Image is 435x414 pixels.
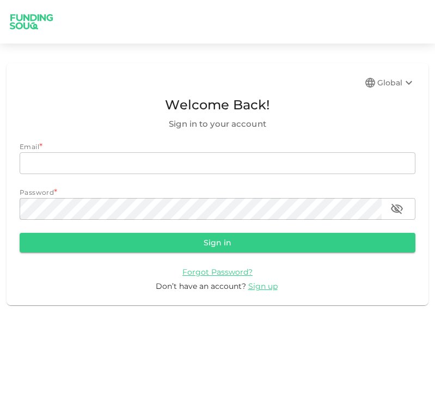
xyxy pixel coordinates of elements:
[20,233,415,252] button: Sign in
[20,198,382,220] input: password
[156,281,246,291] span: Don’t have an account?
[377,76,415,89] div: Global
[4,8,59,36] img: logo
[248,281,278,291] span: Sign up
[20,95,415,115] span: Welcome Back!
[20,118,415,131] span: Sign in to your account
[20,143,39,151] span: Email
[182,267,253,277] a: Forgot Password?
[20,188,54,196] span: Password
[20,152,415,174] input: email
